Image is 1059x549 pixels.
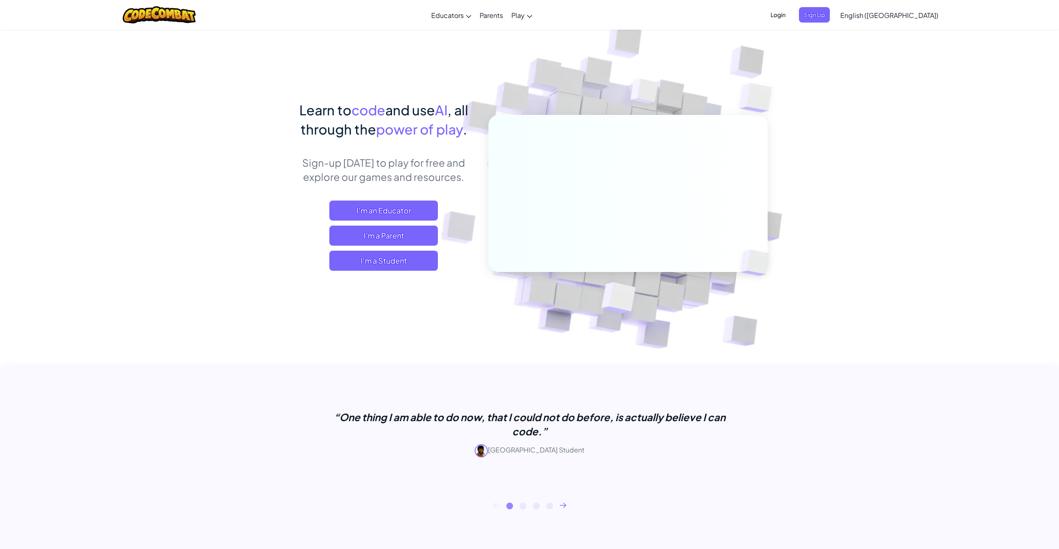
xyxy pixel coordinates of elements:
[836,4,943,26] a: English ([GEOGRAPHIC_DATA])
[463,121,467,137] span: .
[581,264,655,334] img: Overlap cubes
[321,410,738,438] p: “One thing I am able to do now, that I could not do before, is actually believe I can code.”
[506,503,513,509] button: 1
[123,6,196,23] img: CodeCombat logo
[435,102,447,118] span: AI
[385,102,435,118] span: and use
[614,62,675,125] img: Overlap cubes
[431,11,464,20] span: Educators
[520,503,526,509] button: 2
[766,7,791,23] button: Login
[329,201,438,221] a: I'm an Educator
[299,102,351,118] span: Learn to
[726,232,789,293] img: Overlap cubes
[511,11,525,20] span: Play
[840,11,938,20] span: English ([GEOGRAPHIC_DATA])
[475,4,507,26] a: Parents
[546,503,553,509] button: 4
[321,444,738,457] p: [GEOGRAPHIC_DATA] Student
[723,63,795,133] img: Overlap cubes
[292,155,476,184] p: Sign-up [DATE] to play for free and explore our games and resources.
[533,503,540,509] button: 3
[507,4,536,26] a: Play
[329,251,438,271] button: I'm a Student
[351,102,385,118] span: code
[475,444,488,457] img: avatar
[427,4,475,26] a: Educators
[329,226,438,246] a: I'm a Parent
[799,7,830,23] button: Sign Up
[376,121,463,137] span: power of play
